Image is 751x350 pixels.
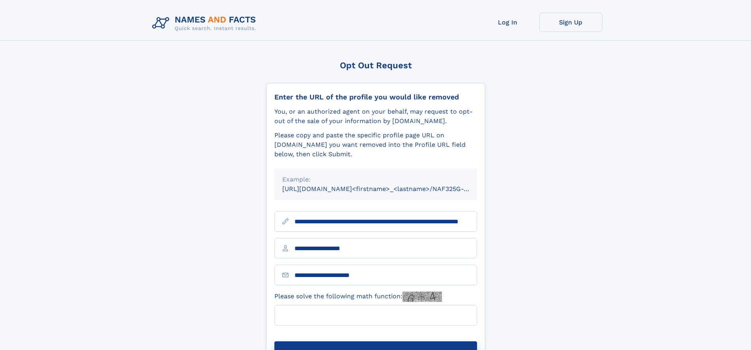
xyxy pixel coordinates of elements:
small: [URL][DOMAIN_NAME]<firstname>_<lastname>/NAF325G-xxxxxxxx [282,185,492,193]
label: Please solve the following math function: [274,292,442,302]
div: Example: [282,175,469,184]
img: Logo Names and Facts [149,13,263,34]
div: Enter the URL of the profile you would like removed [274,93,477,101]
a: Sign Up [539,13,602,32]
div: You, or an authorized agent on your behalf, may request to opt-out of the sale of your informatio... [274,107,477,126]
a: Log In [476,13,539,32]
div: Opt Out Request [266,60,485,70]
div: Please copy and paste the specific profile page URL on [DOMAIN_NAME] you want removed into the Pr... [274,131,477,159]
